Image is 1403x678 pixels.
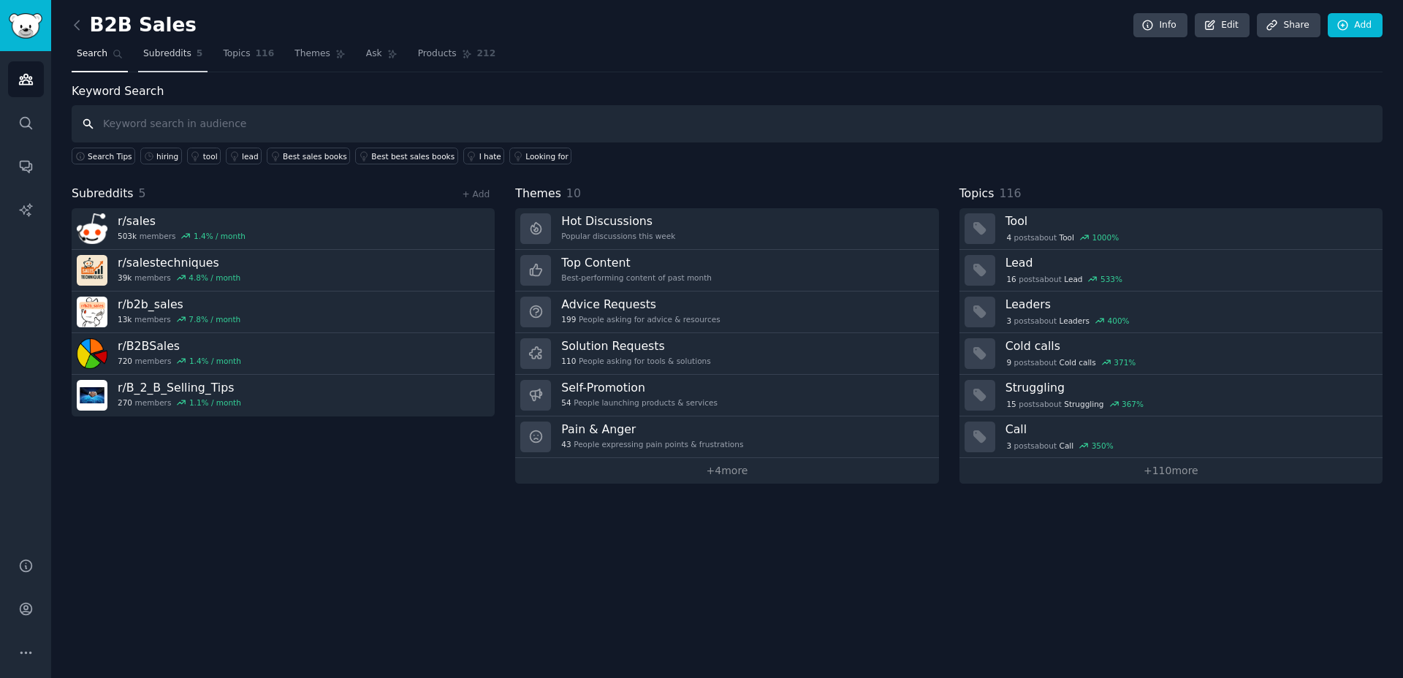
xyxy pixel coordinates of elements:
h3: r/ sales [118,213,246,229]
span: 13k [118,314,132,324]
div: 371 % [1114,357,1136,367]
div: 1.4 % / month [194,231,246,241]
a: lead [226,148,262,164]
div: 1000 % [1092,232,1119,243]
a: Leaders3postsaboutLeaders400% [959,292,1383,333]
div: Looking for [525,151,569,161]
span: 199 [561,314,576,324]
label: Keyword Search [72,84,164,98]
a: I hate [463,148,505,164]
div: 400 % [1108,316,1130,326]
img: B2BSales [77,338,107,369]
div: 7.8 % / month [189,314,240,324]
a: +110more [959,458,1383,484]
a: Best sales books [267,148,350,164]
h3: r/ salestechniques [118,255,240,270]
span: 212 [477,47,496,61]
span: Products [418,47,457,61]
span: 39k [118,273,132,283]
img: sales [77,213,107,244]
div: Best-performing content of past month [561,273,712,283]
div: 1.1 % / month [189,397,241,408]
span: 4 [1006,232,1011,243]
a: Solution Requests110People asking for tools & solutions [515,333,938,375]
img: b2b_sales [77,297,107,327]
a: Info [1133,13,1187,38]
h3: Self-Promotion [561,380,718,395]
h3: Struggling [1005,380,1372,395]
span: 110 [561,356,576,366]
a: Cold calls9postsaboutCold calls371% [959,333,1383,375]
span: Leaders [1060,316,1090,326]
a: Pain & Anger43People expressing pain points & frustrations [515,416,938,458]
div: People launching products & services [561,397,718,408]
span: 720 [118,356,132,366]
div: lead [242,151,258,161]
h3: Advice Requests [561,297,720,312]
span: 10 [566,186,581,200]
span: 5 [197,47,203,61]
span: Ask [366,47,382,61]
h3: r/ B_2_B_Selling_Tips [118,380,241,395]
div: post s about [1005,231,1120,244]
span: 16 [1006,274,1016,284]
span: 43 [561,439,571,449]
div: People expressing pain points & frustrations [561,439,743,449]
div: post s about [1005,397,1145,411]
span: Topics [223,47,250,61]
a: Share [1257,13,1320,38]
span: Themes [515,185,561,203]
img: GummySearch logo [9,13,42,39]
a: hiring [140,148,182,164]
a: Ask [361,42,403,72]
a: Best best sales books [355,148,457,164]
span: 9 [1006,357,1011,367]
span: 116 [256,47,275,61]
span: 116 [999,186,1021,200]
h3: Tool [1005,213,1372,229]
div: People asking for tools & solutions [561,356,710,366]
div: tool [203,151,218,161]
h3: Lead [1005,255,1372,270]
span: 3 [1006,316,1011,326]
a: +4more [515,458,938,484]
a: r/salestechniques39kmembers4.8% / month [72,250,495,292]
a: Add [1328,13,1383,38]
a: Edit [1195,13,1250,38]
span: 5 [139,186,146,200]
div: members [118,273,240,283]
span: Subreddits [143,47,191,61]
a: r/B2BSales720members1.4% / month [72,333,495,375]
div: 533 % [1100,274,1122,284]
h3: Leaders [1005,297,1372,312]
span: 3 [1006,441,1011,451]
div: members [118,397,241,408]
span: Themes [294,47,330,61]
div: post s about [1005,356,1137,369]
a: Top ContentBest-performing content of past month [515,250,938,292]
a: Lead16postsaboutLead533% [959,250,1383,292]
a: Themes [289,42,351,72]
h3: Cold calls [1005,338,1372,354]
span: Search [77,47,107,61]
div: post s about [1005,439,1115,452]
h3: r/ b2b_sales [118,297,240,312]
h3: Solution Requests [561,338,710,354]
h3: Pain & Anger [561,422,743,437]
div: 367 % [1122,399,1144,409]
a: Topics116 [218,42,279,72]
a: r/sales503kmembers1.4% / month [72,208,495,250]
a: r/b2b_sales13kmembers7.8% / month [72,292,495,333]
span: Topics [959,185,995,203]
a: + Add [462,189,490,199]
span: 503k [118,231,137,241]
img: B_2_B_Selling_Tips [77,380,107,411]
div: members [118,231,246,241]
div: Best best sales books [371,151,455,161]
div: members [118,356,241,366]
span: Tool [1060,232,1074,243]
div: People asking for advice & resources [561,314,720,324]
div: Best sales books [283,151,347,161]
a: Hot DiscussionsPopular discussions this week [515,208,938,250]
div: I hate [479,151,501,161]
